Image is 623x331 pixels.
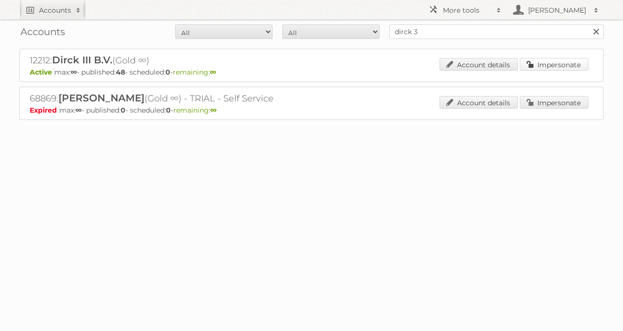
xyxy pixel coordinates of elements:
[173,68,216,77] span: remaining:
[520,96,588,109] a: Impersonate
[52,54,112,66] span: Dirck III B.V.
[30,54,370,67] h2: 12212: (Gold ∞)
[210,106,217,115] strong: ∞
[116,68,125,77] strong: 48
[30,92,370,105] h2: 68869: (Gold ∞) - TRIAL - Self Service
[210,68,216,77] strong: ∞
[30,68,593,77] p: max: - published: - scheduled: -
[526,5,589,15] h2: [PERSON_NAME]
[443,5,492,15] h2: More tools
[58,92,145,104] span: [PERSON_NAME]
[166,106,171,115] strong: 0
[71,68,77,77] strong: ∞
[30,106,593,115] p: max: - published: - scheduled: -
[39,5,71,15] h2: Accounts
[173,106,217,115] span: remaining:
[121,106,126,115] strong: 0
[75,106,82,115] strong: ∞
[30,68,55,77] span: Active
[440,58,518,71] a: Account details
[165,68,170,77] strong: 0
[520,58,588,71] a: Impersonate
[30,106,59,115] span: Expired
[440,96,518,109] a: Account details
